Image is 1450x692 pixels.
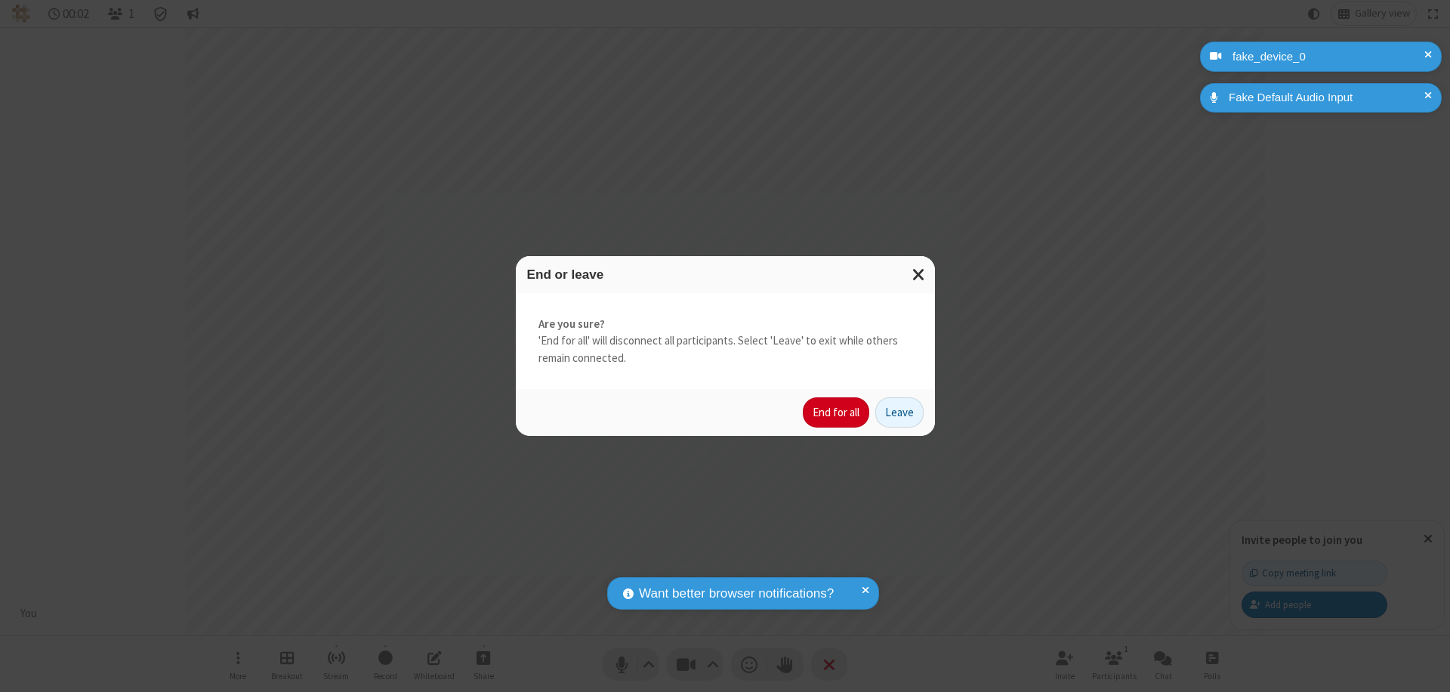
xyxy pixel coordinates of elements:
[639,584,834,604] span: Want better browser notifications?
[903,256,935,293] button: Close modal
[527,267,924,282] h3: End or leave
[803,397,869,428] button: End for all
[1227,48,1430,66] div: fake_device_0
[538,316,912,333] strong: Are you sure?
[875,397,924,428] button: Leave
[1223,89,1430,107] div: Fake Default Audio Input
[516,293,935,390] div: 'End for all' will disconnect all participants. Select 'Leave' to exit while others remain connec...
